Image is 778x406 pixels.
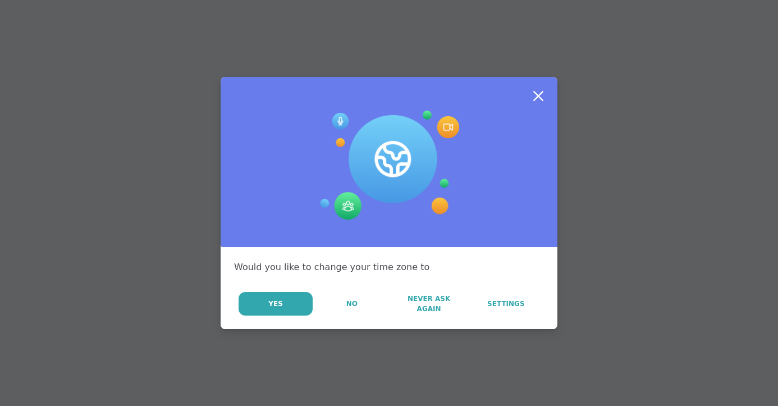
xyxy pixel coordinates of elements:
span: Yes [268,299,283,309]
span: Never Ask Again [396,294,461,314]
button: No [314,292,390,316]
div: Would you like to change your time zone to [234,261,544,274]
span: Settings [487,299,525,309]
img: Session Experience [319,111,459,221]
button: Never Ask Again [391,292,466,316]
a: Settings [468,292,544,316]
span: No [346,299,358,309]
button: Yes [239,292,313,316]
